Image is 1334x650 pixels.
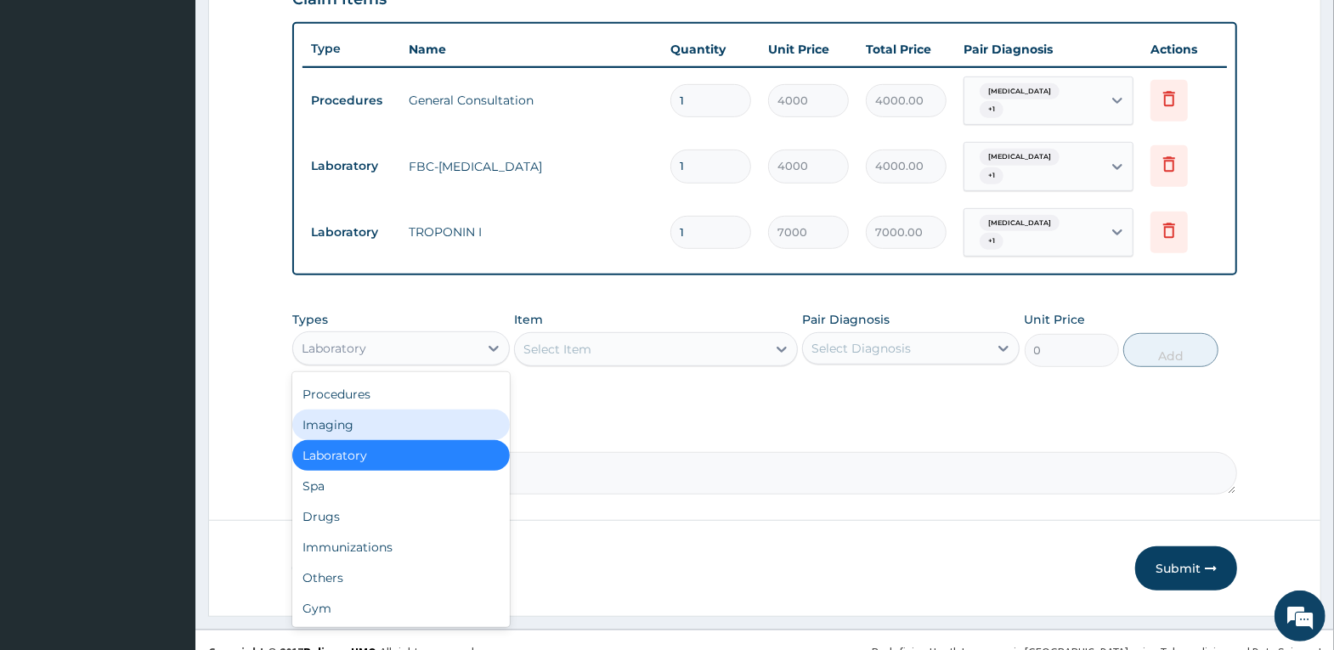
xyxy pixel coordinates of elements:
th: Total Price [857,32,955,66]
label: Types [292,313,328,327]
button: Submit [1135,546,1237,591]
div: Laboratory [302,340,366,357]
textarea: Type your message and hit 'Enter' [8,464,324,523]
div: Minimize live chat window [279,8,319,49]
div: Select Diagnosis [811,340,911,357]
div: Laboratory [292,440,510,471]
th: Name [400,32,662,66]
span: [MEDICAL_DATA] [980,149,1060,166]
th: Type [302,33,400,65]
div: Drugs [292,501,510,532]
th: Unit Price [760,32,857,66]
span: + 1 [980,233,1003,250]
span: We're online! [99,214,235,386]
button: Add [1123,333,1218,367]
th: Actions [1142,32,1227,66]
span: [MEDICAL_DATA] [980,83,1060,100]
label: Unit Price [1025,311,1086,328]
div: Gym [292,593,510,624]
div: Chat with us now [88,95,285,117]
div: Others [292,562,510,593]
th: Pair Diagnosis [955,32,1142,66]
td: TROPONIN I [400,215,662,249]
div: Spa [292,471,510,501]
td: Laboratory [302,150,400,182]
span: [MEDICAL_DATA] [980,215,1060,232]
td: FBC-[MEDICAL_DATA] [400,150,662,184]
td: General Consultation [400,83,662,117]
label: Pair Diagnosis [802,311,890,328]
span: + 1 [980,101,1003,118]
th: Quantity [662,32,760,66]
span: + 1 [980,167,1003,184]
img: d_794563401_company_1708531726252_794563401 [31,85,69,127]
div: Immunizations [292,532,510,562]
label: Item [514,311,543,328]
td: Laboratory [302,217,400,248]
td: Procedures [302,85,400,116]
div: Imaging [292,410,510,440]
div: Procedures [292,379,510,410]
label: Comment [292,428,1237,443]
div: Select Item [523,341,591,358]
